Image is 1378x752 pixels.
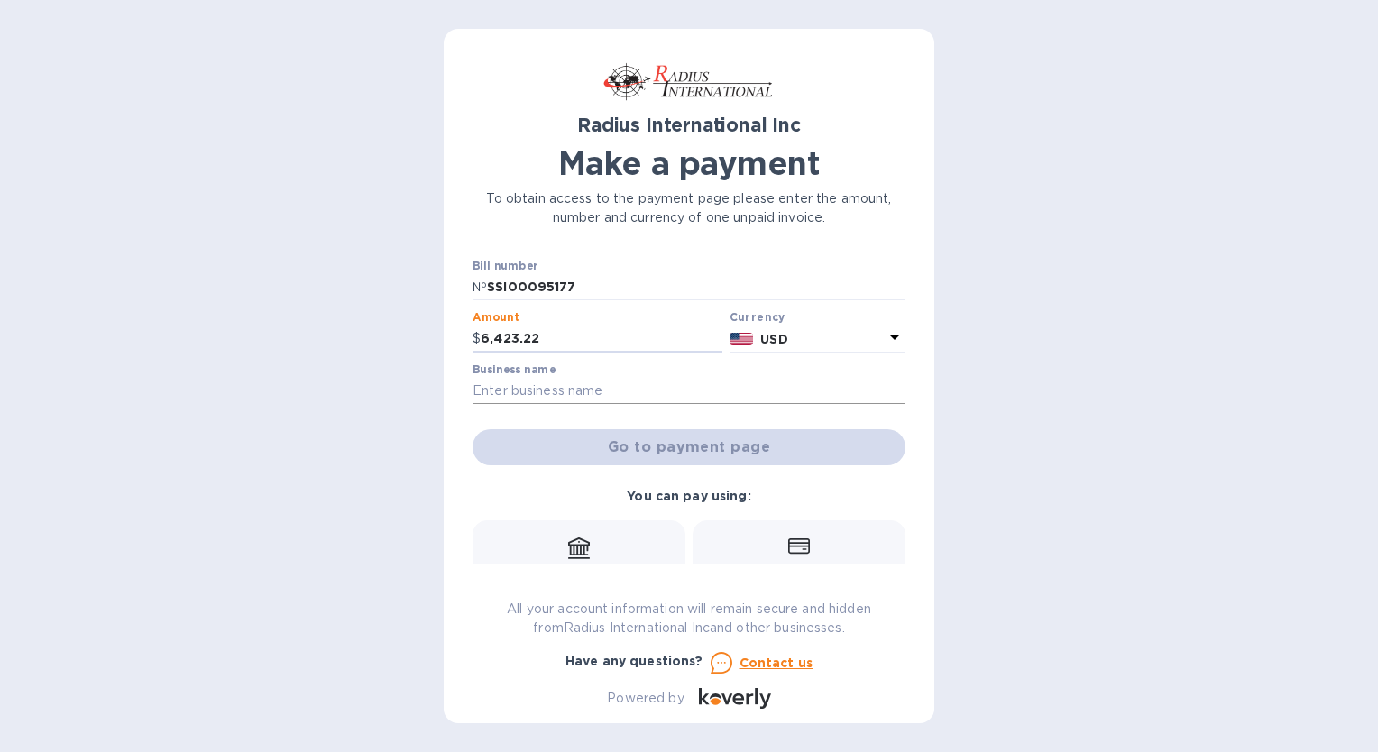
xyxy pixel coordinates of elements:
[760,332,787,346] b: USD
[473,313,519,324] label: Amount
[473,278,487,297] p: №
[473,189,905,227] p: To obtain access to the payment page please enter the amount, number and currency of one unpaid i...
[487,274,905,301] input: Enter bill number
[607,689,684,708] p: Powered by
[577,114,801,136] b: Radius International Inc
[740,656,813,670] u: Contact us
[730,333,754,345] img: USD
[473,378,905,405] input: Enter business name
[473,329,481,348] p: $
[473,144,905,182] h1: Make a payment
[730,310,785,324] b: Currency
[761,564,837,578] b: Credit card
[473,364,556,375] label: Business name
[565,654,703,668] b: Have any questions?
[627,489,750,503] b: You can pay using:
[481,326,722,353] input: 0.00
[473,600,905,637] p: All your account information will remain secure and hidden from Radius International Inc and othe...
[473,261,537,271] label: Bill number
